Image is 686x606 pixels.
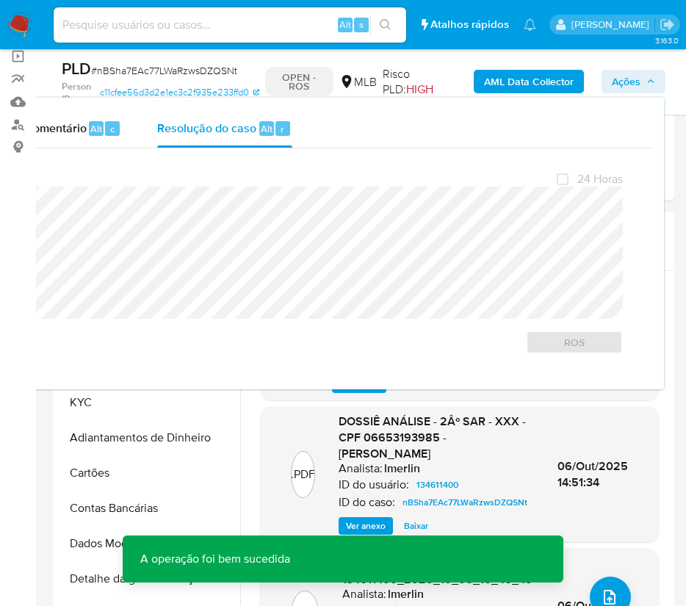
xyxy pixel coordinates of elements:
[339,74,377,90] div: MLB
[612,70,640,93] span: Ações
[524,18,536,31] a: Notificações
[291,466,315,483] p: .PDF
[397,494,533,511] a: nBSha7EAc77LWaRzwsDZQSNt
[54,15,406,35] input: Pesquise usuários ou casos...
[339,477,409,492] p: ID do usuário:
[655,35,679,46] span: 3.163.0
[397,517,436,535] button: Baixar
[91,63,237,78] span: # nBSha7EAc77LWaRzwsDZQSNt
[440,377,472,392] span: Eliminar
[571,18,654,32] p: joice.osilva@mercadopago.com.br
[484,70,574,93] b: AML Data Collector
[265,67,333,96] p: OPEN - ROS
[157,120,256,137] span: Resolução do caso
[339,517,393,535] button: Ver anexo
[62,57,91,80] b: PLD
[57,455,240,491] button: Cartões
[397,377,422,392] span: Baixar
[359,18,364,32] span: s
[577,172,623,187] span: 24 Horas
[346,519,386,533] span: Ver anexo
[281,122,284,136] span: r
[602,70,665,93] button: Ações
[261,122,272,136] span: Alt
[62,80,98,106] b: Person ID
[404,519,428,533] span: Baixar
[57,491,240,526] button: Contas Bancárias
[339,461,383,476] p: Analista:
[474,70,584,93] button: AML Data Collector
[383,66,463,98] span: Risco PLD:
[339,495,395,510] p: ID do caso:
[339,377,379,392] span: Ver anexo
[123,535,308,582] p: A operação foi bem sucedida
[57,561,240,596] button: Detalhe da geolocalização
[370,15,400,35] button: search-icon
[411,476,464,494] a: 134611400
[57,526,240,561] button: Dados Modificados
[384,461,420,476] h6: lmerlin
[110,122,115,136] span: c
[557,173,568,185] input: 24 Horas
[339,413,526,461] span: DOSSIÊ ANÁLISE - 2Âº SAR - XXX - CPF 06653193985 - [PERSON_NAME]
[57,420,240,455] button: Adiantamentos de Dinheiro
[339,18,351,32] span: Alt
[402,494,527,511] span: nBSha7EAc77LWaRzwsDZQSNt
[660,17,675,32] a: Sair
[416,476,458,494] span: 134611400
[342,587,386,602] p: Analista:
[57,385,240,420] button: KYC
[430,17,509,32] span: Atalhos rápidos
[557,458,628,491] span: 06/Out/2025 14:51:34
[406,81,433,98] span: HIGH
[388,587,424,602] h6: lmerlin
[100,80,259,106] a: c11cfee56d3d2e1ec3c2f935e233ffd0
[90,122,102,136] span: Alt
